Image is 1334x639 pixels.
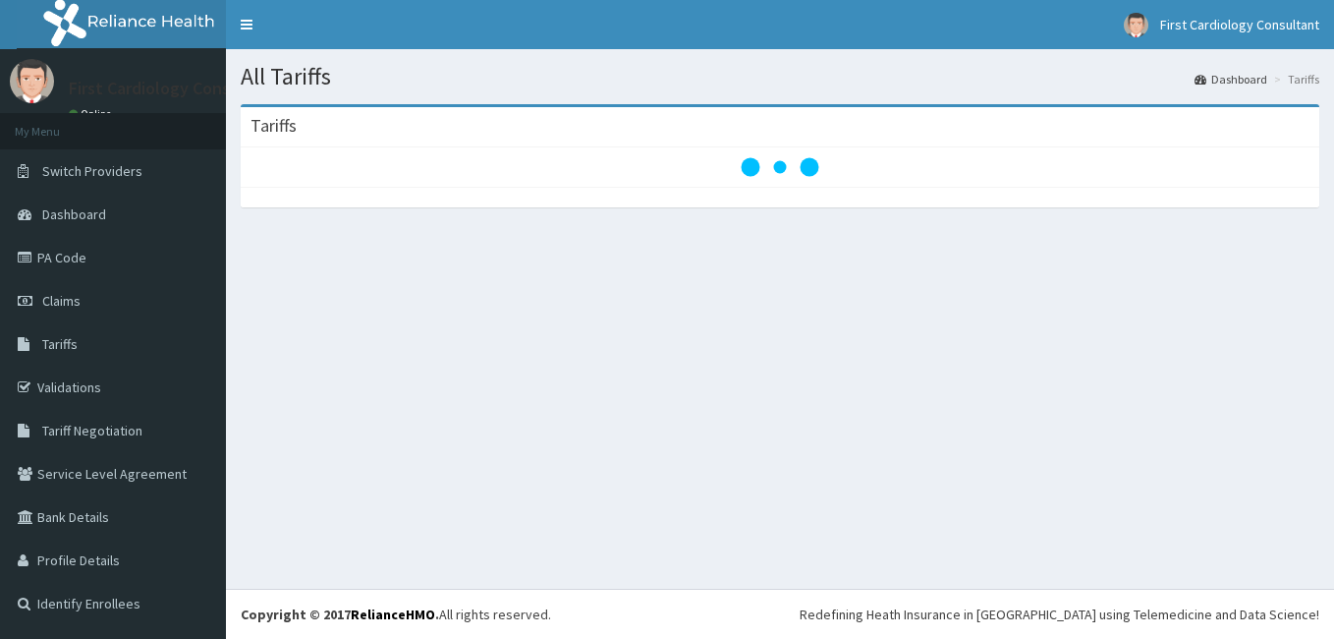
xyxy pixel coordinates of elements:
[42,205,106,223] span: Dashboard
[42,335,78,353] span: Tariffs
[800,605,1319,624] div: Redefining Heath Insurance in [GEOGRAPHIC_DATA] using Telemedicine and Data Science!
[10,59,54,103] img: User Image
[241,64,1319,89] h1: All Tariffs
[1124,13,1148,37] img: User Image
[69,107,116,121] a: Online
[1195,71,1267,87] a: Dashboard
[1269,71,1319,87] li: Tariffs
[351,606,435,623] a: RelianceHMO
[69,80,278,97] p: First Cardiology Consultant
[241,606,439,623] strong: Copyright © 2017 .
[42,292,81,310] span: Claims
[741,128,819,206] svg: audio-loading
[250,117,297,135] h3: Tariffs
[226,589,1334,639] footer: All rights reserved.
[42,422,142,439] span: Tariff Negotiation
[42,162,142,180] span: Switch Providers
[1160,16,1319,33] span: First Cardiology Consultant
